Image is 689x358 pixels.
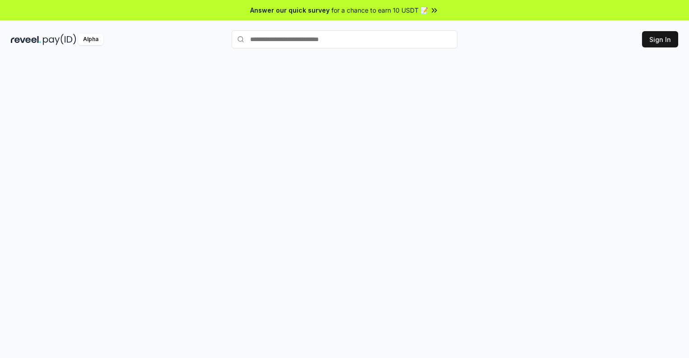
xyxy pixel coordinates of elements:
[642,31,678,47] button: Sign In
[331,5,428,15] span: for a chance to earn 10 USDT 📝
[11,34,41,45] img: reveel_dark
[250,5,330,15] span: Answer our quick survey
[78,34,103,45] div: Alpha
[43,34,76,45] img: pay_id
